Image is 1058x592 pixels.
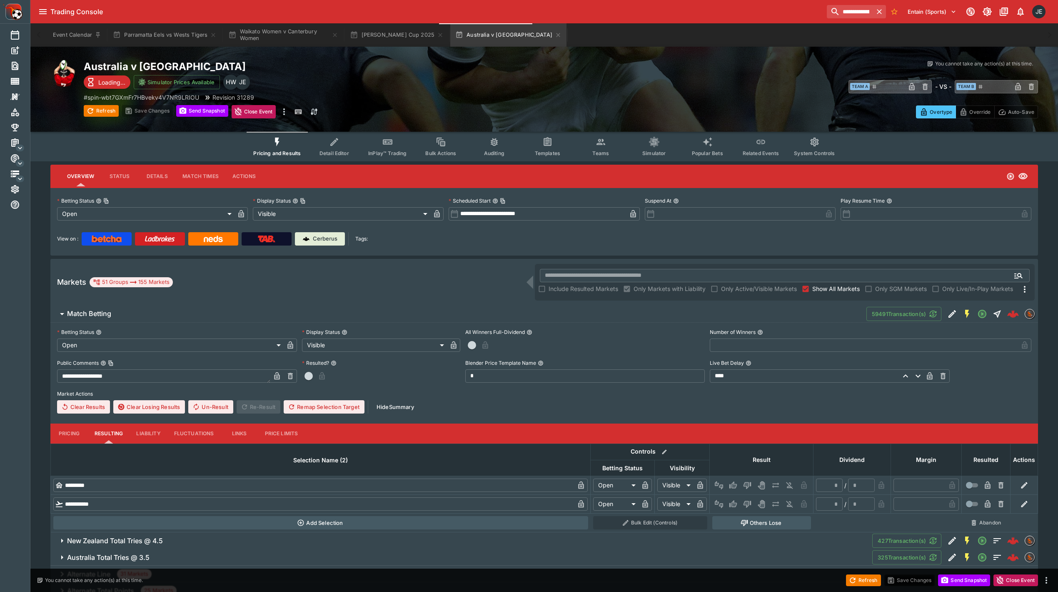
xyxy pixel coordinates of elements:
[962,444,1011,476] th: Resulted
[84,60,561,73] h2: Copy To Clipboard
[212,93,254,102] p: Revision 31289
[204,236,222,242] img: Neds
[45,577,143,584] p: You cannot take any action(s) at this time.
[50,60,77,87] img: rugby_union.png
[813,444,891,476] th: Dividend
[1041,575,1051,585] button: more
[93,277,170,287] div: 51 Groups 155 Markets
[292,198,298,204] button: Display StatusCopy To Clipboard
[176,105,228,117] button: Send Snapshot
[975,306,990,321] button: Open
[657,497,694,511] div: Visible
[1025,552,1035,562] div: sportingsolutions
[57,339,284,352] div: Open
[84,93,199,102] p: Copy To Clipboard
[741,497,754,511] button: Lose
[1005,306,1021,322] a: b041b507-b62b-435b-81e2-01f570d2ef86
[956,83,976,90] span: Team B
[96,329,102,335] button: Betting Status
[746,360,751,366] button: Live Bet Delay
[593,516,707,529] button: Bulk Edit (Controls)
[591,444,710,460] th: Controls
[57,359,99,366] p: Public Comments
[10,123,33,133] div: Tournaments
[108,360,114,366] button: Copy To Clipboard
[975,533,990,548] button: Open
[535,150,560,156] span: Templates
[425,150,456,156] span: Bulk Actions
[980,4,995,19] button: Toggle light/dark mode
[993,574,1038,586] button: Close Event
[237,400,280,414] span: Re-Result
[101,166,138,186] button: Status
[757,329,763,335] button: Number of Winners
[247,132,841,161] div: Event type filters
[484,150,504,156] span: Auditing
[302,359,329,366] p: Resulted?
[50,306,866,322] button: Match Betting
[710,359,744,366] p: Live Bet Delay
[10,45,33,55] div: New Event
[755,497,768,511] button: Void
[1030,3,1048,21] button: James Edlin
[960,550,975,565] button: SGM Enabled
[258,236,275,242] img: TabNZ
[872,550,941,564] button: 325Transaction(s)
[1006,172,1015,181] svg: Open
[661,463,704,473] span: Visibility
[223,23,343,47] button: Waikato Women v Canterbury Women
[963,4,978,19] button: Connected to PK
[10,153,33,163] div: Sports Pricing
[990,533,1005,548] button: Totals
[108,23,222,47] button: Parramatta Eels vs Wests Tigers
[500,198,506,204] button: Copy To Clipboard
[769,497,782,511] button: Push
[100,360,106,366] button: Public CommentsCopy To Clipboard
[721,284,797,293] span: Only Active/Visible Markets
[10,169,33,179] div: Infrastructure
[945,306,960,321] button: Edit Detail
[1018,171,1028,181] svg: Visible
[645,197,671,204] p: Suspend At
[1011,444,1038,476] th: Actions
[103,198,109,204] button: Copy To Clipboard
[372,400,419,414] button: HideSummary
[841,197,885,204] p: Play Resume Time
[886,198,892,204] button: Play Resume Time
[755,479,768,492] button: Void
[57,197,94,204] p: Betting Status
[303,236,309,242] img: Cerberus
[60,166,101,186] button: Overview
[10,61,33,71] div: Search
[345,23,449,47] button: [PERSON_NAME] Cup 2025
[659,447,670,457] button: Bulk edit
[130,424,167,444] button: Liability
[1007,308,1019,320] img: logo-cerberus--red.svg
[673,198,679,204] button: Suspend At
[57,277,86,287] h5: Markets
[794,150,835,156] span: System Controls
[712,497,726,511] button: Not Set
[279,105,289,118] button: more
[1007,535,1019,547] img: logo-cerberus--red.svg
[743,150,779,156] span: Related Events
[57,207,235,221] div: Open
[53,516,588,529] button: Add Selection
[657,479,694,492] div: Visible
[284,455,357,465] span: Selection Name (2)
[812,284,860,293] span: Show All Markets
[783,497,796,511] button: Eliminated In Play
[960,306,975,321] button: SGM Enabled
[1032,5,1046,18] div: James Edlin
[465,359,536,366] p: Blender Price Template Name
[10,184,33,194] div: System Settings
[50,532,872,549] button: New Zealand Total Tries @ 4.5
[235,75,250,90] div: James Edlin
[996,4,1011,19] button: Documentation
[527,329,532,335] button: All Winners Full-Dividend
[850,83,870,90] span: Team A
[975,550,990,565] button: Open
[57,388,1031,400] label: Market Actions
[10,200,33,210] div: Help & Support
[969,108,991,116] p: Override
